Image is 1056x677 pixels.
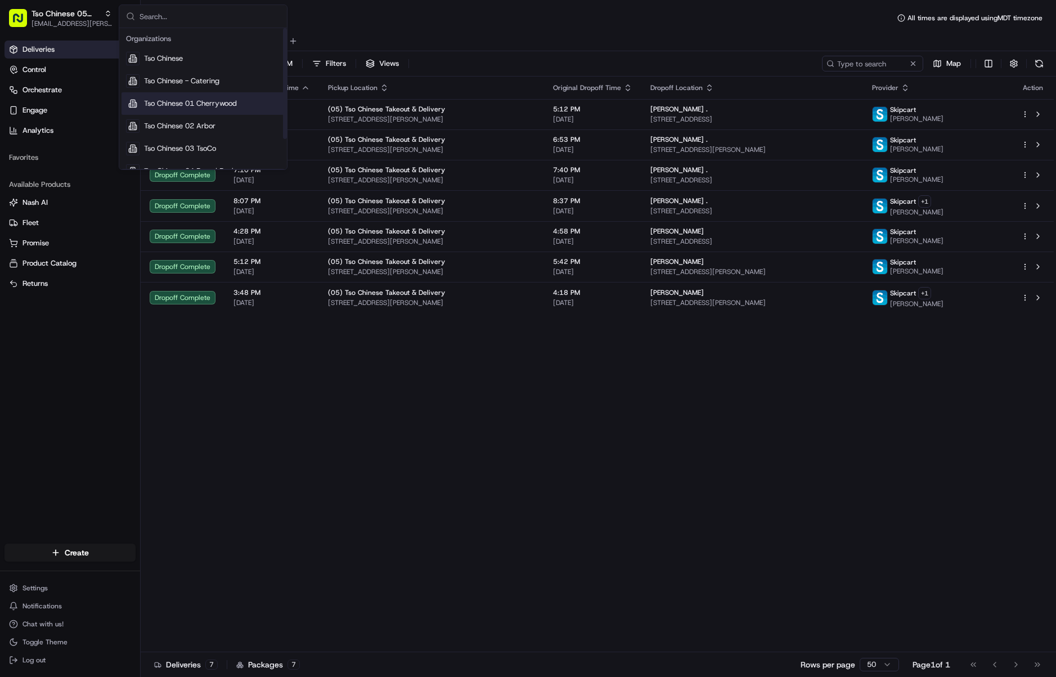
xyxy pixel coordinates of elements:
[112,191,136,199] span: Pylon
[23,198,48,208] span: Nash AI
[65,547,89,558] span: Create
[553,288,632,297] span: 4:18 PM
[119,28,287,169] div: Suggestions
[140,5,280,28] input: Search...
[890,166,916,175] span: Skipcart
[553,267,632,276] span: [DATE]
[205,660,218,670] div: 7
[553,196,632,205] span: 8:37 PM
[233,267,310,276] span: [DATE]
[553,115,632,124] span: [DATE]
[328,227,445,236] span: (05) Tso Chinese Takeout & Delivery
[11,164,20,173] div: 📗
[106,163,181,174] span: API Documentation
[9,198,131,208] a: Nash AI
[32,19,112,28] button: [EMAIL_ADDRESS][PERSON_NAME][DOMAIN_NAME]
[23,105,47,115] span: Engage
[11,11,34,34] img: Nash
[5,81,136,99] button: Orchestrate
[5,122,136,140] a: Analytics
[122,30,285,47] div: Organizations
[328,267,535,276] span: [STREET_ADDRESS][PERSON_NAME]
[9,238,131,248] a: Promise
[650,288,704,297] span: [PERSON_NAME]
[5,254,136,272] button: Product Catalog
[233,207,310,216] span: [DATE]
[5,652,136,668] button: Log out
[650,135,708,144] span: [PERSON_NAME] .
[23,638,68,647] span: Toggle Theme
[23,620,64,629] span: Chat with us!
[328,257,445,266] span: (05) Tso Chinese Takeout & Delivery
[1021,83,1045,92] div: Action
[23,584,48,593] span: Settings
[890,289,916,298] span: Skipcart
[23,65,46,75] span: Control
[890,258,916,267] span: Skipcart
[233,257,310,266] span: 5:12 PM
[918,287,931,299] button: +1
[144,76,219,86] span: Tso Chinese - Catering
[287,660,300,670] div: 7
[328,105,445,114] span: (05) Tso Chinese Takeout & Delivery
[91,159,185,179] a: 💻API Documentation
[553,176,632,185] span: [DATE]
[23,125,53,136] span: Analytics
[5,616,136,632] button: Chat with us!
[650,115,855,124] span: [STREET_ADDRESS]
[890,208,943,217] span: [PERSON_NAME]
[361,56,404,71] button: Views
[650,227,704,236] span: [PERSON_NAME]
[38,107,185,119] div: Start new chat
[328,176,535,185] span: [STREET_ADDRESS][PERSON_NAME]
[9,218,131,228] a: Fleet
[144,166,236,176] span: Tso Chinese 04 Round Rock
[328,165,445,174] span: (05) Tso Chinese Takeout & Delivery
[144,53,183,64] span: Tso Chinese
[328,135,445,144] span: (05) Tso Chinese Takeout & Delivery
[29,73,203,84] input: Got a question? Start typing here...
[5,194,136,212] button: Nash AI
[890,114,943,123] span: [PERSON_NAME]
[307,56,351,71] button: Filters
[650,207,855,216] span: [STREET_ADDRESS]
[23,85,62,95] span: Orchestrate
[553,135,632,144] span: 6:53 PM
[233,196,310,205] span: 8:07 PM
[32,8,100,19] button: Tso Chinese 05 [PERSON_NAME]
[95,164,104,173] div: 💻
[5,234,136,252] button: Promise
[11,107,32,128] img: 1736555255976-a54dd68f-1ca7-489b-9aae-adbdc363a1c4
[650,267,855,276] span: [STREET_ADDRESS][PERSON_NAME]
[23,238,49,248] span: Promise
[918,195,931,208] button: +1
[191,111,205,124] button: Start new chat
[23,44,55,55] span: Deliveries
[890,145,943,154] span: [PERSON_NAME]
[890,197,916,206] span: Skipcart
[233,298,310,307] span: [DATE]
[23,163,86,174] span: Knowledge Base
[233,176,310,185] span: [DATE]
[38,119,142,128] div: We're available if you need us!
[5,101,136,119] button: Engage
[553,165,632,174] span: 7:40 PM
[890,299,943,308] span: [PERSON_NAME]
[650,196,708,205] span: [PERSON_NAME] .
[5,275,136,293] button: Returns
[5,5,116,32] button: Tso Chinese 05 [PERSON_NAME][EMAIL_ADDRESS][PERSON_NAME][DOMAIN_NAME]
[872,83,898,92] span: Provider
[553,257,632,266] span: 5:42 PM
[328,207,535,216] span: [STREET_ADDRESS][PERSON_NAME]
[328,196,445,205] span: (05) Tso Chinese Takeout & Delivery
[5,149,136,167] div: Favorites
[890,105,916,114] span: Skipcart
[873,168,887,182] img: profile_skipcart_partner.png
[873,199,887,213] img: profile_skipcart_partner.png
[1031,56,1047,71] button: Refresh
[650,165,708,174] span: [PERSON_NAME] .
[5,41,136,59] a: Deliveries
[233,227,310,236] span: 4:28 PM
[5,214,136,232] button: Fleet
